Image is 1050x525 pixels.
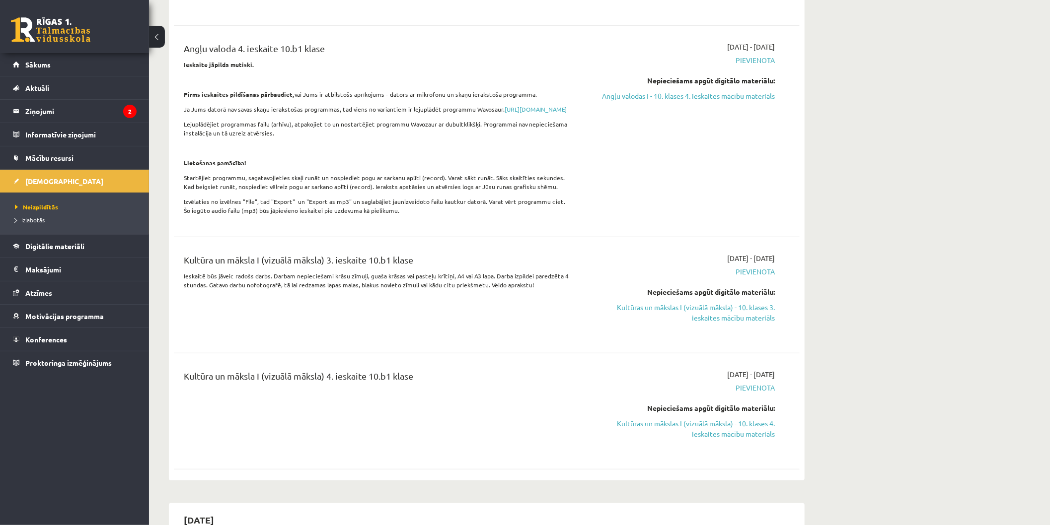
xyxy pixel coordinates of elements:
strong: Ieskaite jāpilda mutiski. [184,61,254,68]
a: Proktoringa izmēģinājums [13,351,137,374]
span: Atzīmes [25,288,52,297]
span: [DATE] - [DATE] [727,253,775,263]
legend: Ziņojumi [25,100,137,123]
a: Digitālie materiāli [13,235,137,258]
strong: Lietošanas pamācība! [184,159,246,167]
a: Ziņojumi2 [13,100,137,123]
p: Ja Jums datorā nav savas skaņu ierakstošas programmas, tad viens no variantiem ir lejuplādēt prog... [184,105,573,114]
span: Neizpildītās [15,203,58,211]
div: Nepieciešams apgūt digitālo materiālu: [588,287,775,297]
span: Konferences [25,335,67,344]
span: Aktuāli [25,83,49,92]
a: Kultūras un mākslas I (vizuālā māksla) - 10. klases 3. ieskaites mācību materiāls [588,302,775,323]
span: Mācību resursi [25,153,74,162]
a: Izlabotās [15,215,139,224]
span: Pievienota [588,55,775,66]
a: Rīgas 1. Tālmācības vidusskola [11,17,90,42]
a: Konferences [13,328,137,351]
span: Motivācijas programma [25,312,104,321]
span: [DEMOGRAPHIC_DATA] [25,177,103,186]
p: Startējiet programmu, sagatavojieties skaļi runāt un nospiediet pogu ar sarkanu aplīti (record). ... [184,173,573,191]
a: Maksājumi [13,258,137,281]
div: Nepieciešams apgūt digitālo materiālu: [588,403,775,413]
span: Pievienota [588,266,775,277]
a: Aktuāli [13,76,137,99]
span: Sākums [25,60,51,69]
a: Neizpildītās [15,202,139,211]
a: Motivācijas programma [13,305,137,328]
span: Izlabotās [15,216,45,224]
a: Kultūras un mākslas I (vizuālā māksla) - 10. klases 4. ieskaites mācību materiāls [588,418,775,439]
div: Angļu valoda 4. ieskaite 10.b1 klase [184,42,573,60]
span: Pievienota [588,383,775,393]
span: Proktoringa izmēģinājums [25,358,112,367]
div: Kultūra un māksla I (vizuālā māksla) 3. ieskaite 10.b1 klase [184,253,573,271]
legend: Informatīvie ziņojumi [25,123,137,146]
a: Informatīvie ziņojumi [13,123,137,146]
p: Ieskaitē būs jāveic radošs darbs. Darbam nepieciešami krāsu zīmuļi, guaša krāsas vai pasteļu krīt... [184,271,573,289]
strong: Pirms ieskaites pildīšanas pārbaudiet, [184,90,295,98]
i: 2 [123,105,137,118]
a: [URL][DOMAIN_NAME] [505,105,567,113]
p: Lejuplādējiet programmas failu (arhīvu), atpakojiet to un nostartējiet programmu Wavozaur ar dubu... [184,120,573,137]
a: Atzīmes [13,281,137,304]
p: vai Jums ir atbilstošs aprīkojums - dators ar mikrofonu un skaņu ierakstoša programma. [184,90,573,99]
legend: Maksājumi [25,258,137,281]
a: Mācību resursi [13,146,137,169]
a: [DEMOGRAPHIC_DATA] [13,170,137,193]
span: [DATE] - [DATE] [727,369,775,380]
a: Angļu valodas I - 10. klases 4. ieskaites mācību materiāls [588,91,775,101]
a: Sākums [13,53,137,76]
p: Izvēlaties no izvēlnes "File", tad "Export" un "Export as mp3" un saglabājiet jaunizveidoto failu... [184,197,573,215]
span: Digitālie materiāli [25,242,84,251]
div: Kultūra un māksla I (vizuālā māksla) 4. ieskaite 10.b1 klase [184,369,573,388]
span: [DATE] - [DATE] [727,42,775,52]
div: Nepieciešams apgūt digitālo materiālu: [588,75,775,86]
